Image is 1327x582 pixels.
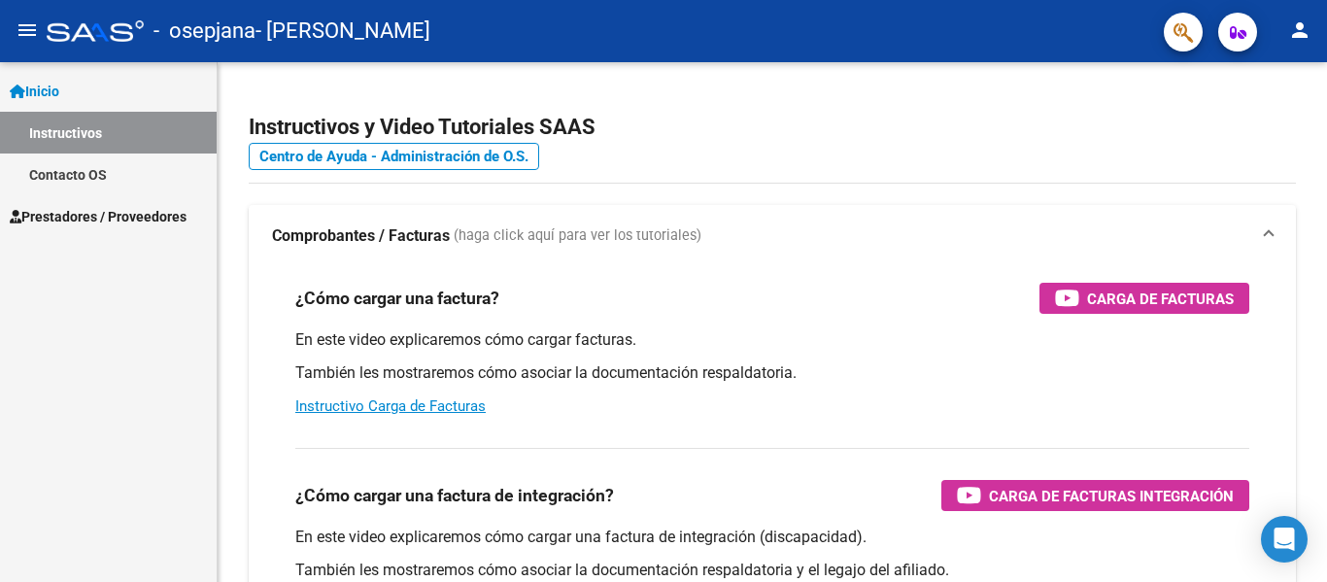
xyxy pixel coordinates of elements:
[1288,18,1311,42] mat-icon: person
[153,10,255,52] span: - osepjana
[249,143,539,170] a: Centro de Ayuda - Administración de O.S.
[1087,287,1234,311] span: Carga de Facturas
[272,225,450,247] strong: Comprobantes / Facturas
[295,397,486,415] a: Instructivo Carga de Facturas
[249,109,1296,146] h2: Instructivos y Video Tutoriales SAAS
[255,10,430,52] span: - [PERSON_NAME]
[941,480,1249,511] button: Carga de Facturas Integración
[989,484,1234,508] span: Carga de Facturas Integración
[1261,516,1308,563] div: Open Intercom Messenger
[295,285,499,312] h3: ¿Cómo cargar una factura?
[10,206,187,227] span: Prestadores / Proveedores
[249,205,1296,267] mat-expansion-panel-header: Comprobantes / Facturas (haga click aquí para ver los tutoriales)
[295,362,1249,384] p: También les mostraremos cómo asociar la documentación respaldatoria.
[16,18,39,42] mat-icon: menu
[295,482,614,509] h3: ¿Cómo cargar una factura de integración?
[1039,283,1249,314] button: Carga de Facturas
[295,560,1249,581] p: También les mostraremos cómo asociar la documentación respaldatoria y el legajo del afiliado.
[454,225,701,247] span: (haga click aquí para ver los tutoriales)
[295,527,1249,548] p: En este video explicaremos cómo cargar una factura de integración (discapacidad).
[10,81,59,102] span: Inicio
[295,329,1249,351] p: En este video explicaremos cómo cargar facturas.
